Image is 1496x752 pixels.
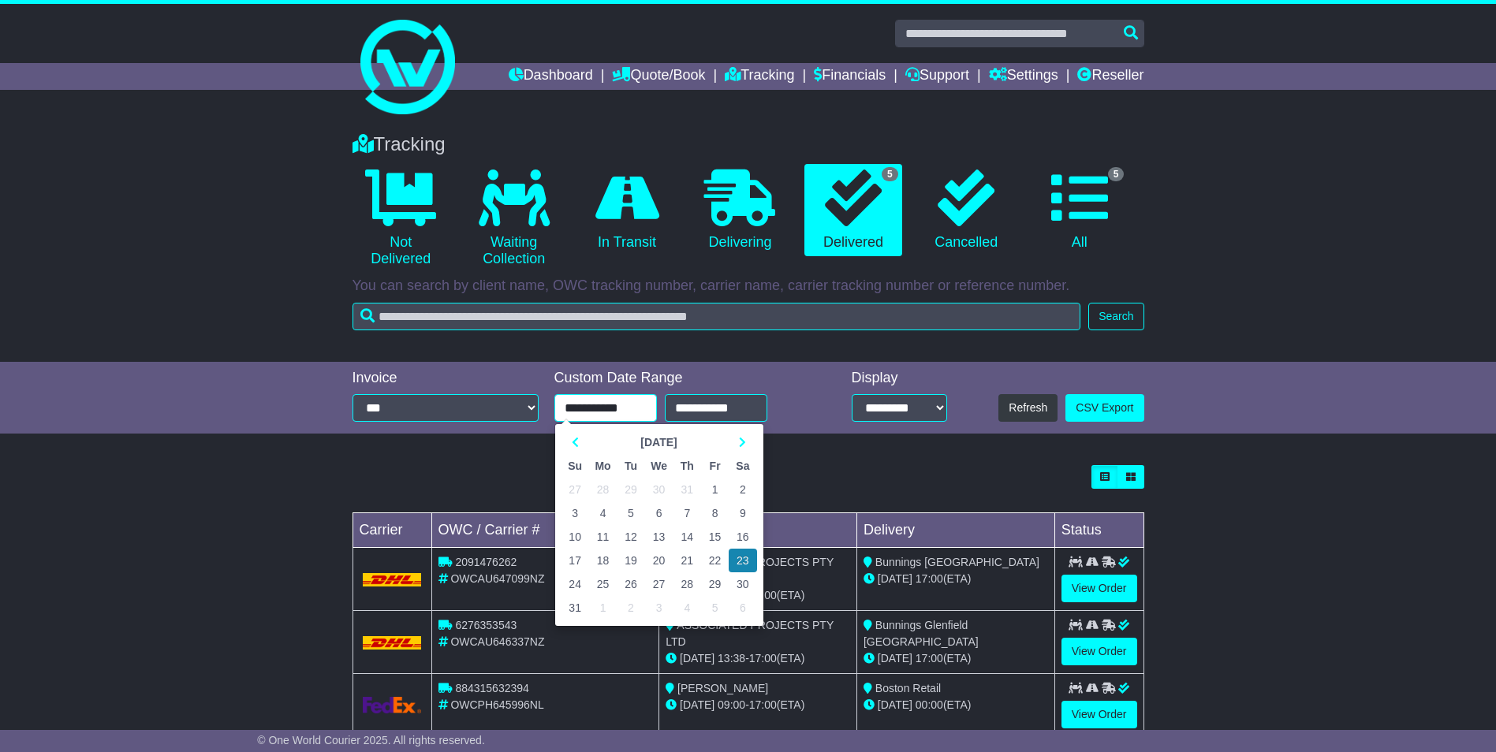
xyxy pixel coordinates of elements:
[729,478,756,501] td: 2
[455,682,528,694] span: 884315632394
[998,394,1058,422] button: Refresh
[645,501,673,525] td: 6
[1061,638,1137,665] a: View Order
[905,63,969,90] a: Support
[989,63,1058,90] a: Settings
[455,556,517,568] span: 2091476262
[455,619,517,631] span: 6276353543
[645,572,673,596] td: 27
[645,596,673,620] td: 3
[666,650,850,667] div: - (ETA)
[617,596,644,620] td: 2
[589,454,617,478] th: Mo
[701,549,729,572] td: 22
[363,573,422,586] img: DHL.png
[1054,513,1143,548] td: Status
[666,556,834,585] span: ASSOCIATED PROJECTS PTY LTD
[1065,394,1143,422] a: CSV Export
[852,370,947,387] div: Display
[363,636,422,649] img: DHL.png
[353,513,431,548] td: Carrier
[1061,575,1137,602] a: View Order
[345,133,1152,156] div: Tracking
[645,549,673,572] td: 20
[1108,167,1125,181] span: 5
[1088,303,1143,330] button: Search
[673,478,701,501] td: 31
[450,572,544,585] span: OWCAU647099NZ
[617,478,644,501] td: 29
[725,63,794,90] a: Tracking
[864,650,1048,667] div: (ETA)
[804,164,901,257] a: 5 Delivered
[878,698,912,711] span: [DATE]
[617,454,644,478] th: Tu
[718,698,745,711] span: 09:00
[617,501,644,525] td: 5
[729,549,756,572] td: 23
[875,682,941,694] span: Boston Retail
[680,652,714,665] span: [DATE]
[353,277,1144,295] p: You can search by client name, OWC tracking number, carrier name, carrier tracking number or refe...
[673,501,701,525] td: 7
[692,164,789,257] a: Delivering
[916,698,943,711] span: 00:00
[450,635,544,648] span: OWCAU646337NZ
[589,478,617,501] td: 28
[612,63,705,90] a: Quote/Book
[916,572,943,585] span: 17:00
[645,525,673,549] td: 13
[450,698,543,711] span: OWCPH645996NL
[864,697,1048,713] div: (ETA)
[729,596,756,620] td: 6
[363,697,422,713] img: GetCarrierServiceLogo
[589,596,617,620] td: 1
[701,501,729,525] td: 8
[729,525,756,549] td: 16
[666,619,834,648] span: ASSOCIATED PROJECTS PTY LTD
[729,572,756,596] td: 30
[561,525,589,549] td: 10
[589,525,617,549] td: 11
[589,430,729,454] th: Select Month
[561,454,589,478] th: Su
[878,652,912,665] span: [DATE]
[561,478,589,501] td: 27
[918,164,1015,257] a: Cancelled
[701,572,729,596] td: 29
[353,164,450,274] a: Not Delivered
[875,556,1039,568] span: Bunnings [GEOGRAPHIC_DATA]
[589,501,617,525] td: 4
[864,619,979,648] span: Bunnings Glenfield [GEOGRAPHIC_DATA]
[465,164,562,274] a: Waiting Collection
[680,698,714,711] span: [DATE]
[666,697,850,713] div: - (ETA)
[673,549,701,572] td: 21
[878,572,912,585] span: [DATE]
[673,525,701,549] td: 14
[554,370,808,387] div: Custom Date Range
[561,572,589,596] td: 24
[749,652,777,665] span: 17:00
[353,370,539,387] div: Invoice
[882,167,898,181] span: 5
[814,63,886,90] a: Financials
[257,734,485,746] span: © One World Courier 2025. All rights reserved.
[1077,63,1143,90] a: Reseller
[729,501,756,525] td: 9
[729,454,756,478] th: Sa
[673,454,701,478] th: Th
[856,513,1054,548] td: Delivery
[701,525,729,549] td: 15
[589,549,617,572] td: 18
[645,478,673,501] td: 30
[701,596,729,620] td: 5
[1031,164,1128,257] a: 5 All
[617,549,644,572] td: 19
[431,513,659,548] td: OWC / Carrier #
[673,596,701,620] td: 4
[701,478,729,501] td: 1
[701,454,729,478] th: Fr
[1061,701,1137,728] a: View Order
[561,501,589,525] td: 3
